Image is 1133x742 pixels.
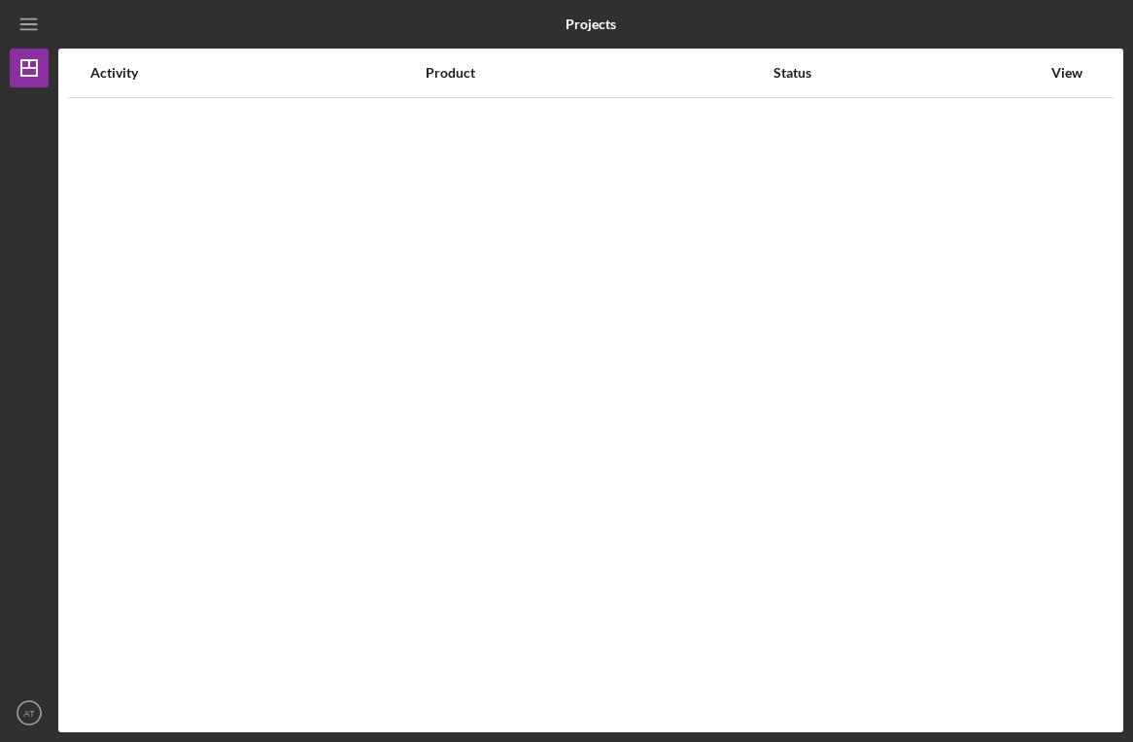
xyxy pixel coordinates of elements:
[773,65,1041,81] div: Status
[90,65,424,81] div: Activity
[10,693,49,732] button: AT
[566,17,616,32] b: Projects
[23,708,35,719] text: AT
[1043,65,1091,81] div: View
[426,65,772,81] div: Product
